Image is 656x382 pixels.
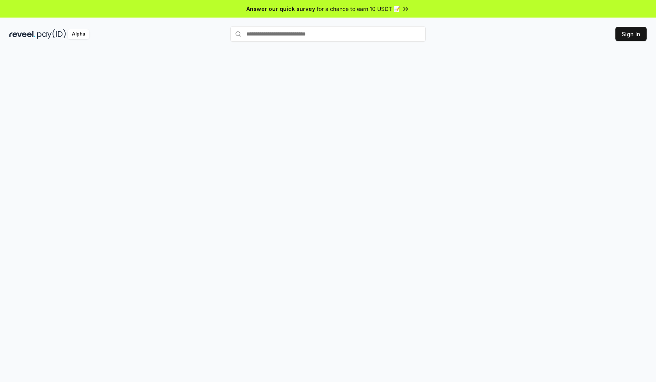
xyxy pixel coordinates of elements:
[9,29,36,39] img: reveel_dark
[246,5,315,13] span: Answer our quick survey
[37,29,66,39] img: pay_id
[615,27,647,41] button: Sign In
[68,29,89,39] div: Alpha
[317,5,400,13] span: for a chance to earn 10 USDT 📝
